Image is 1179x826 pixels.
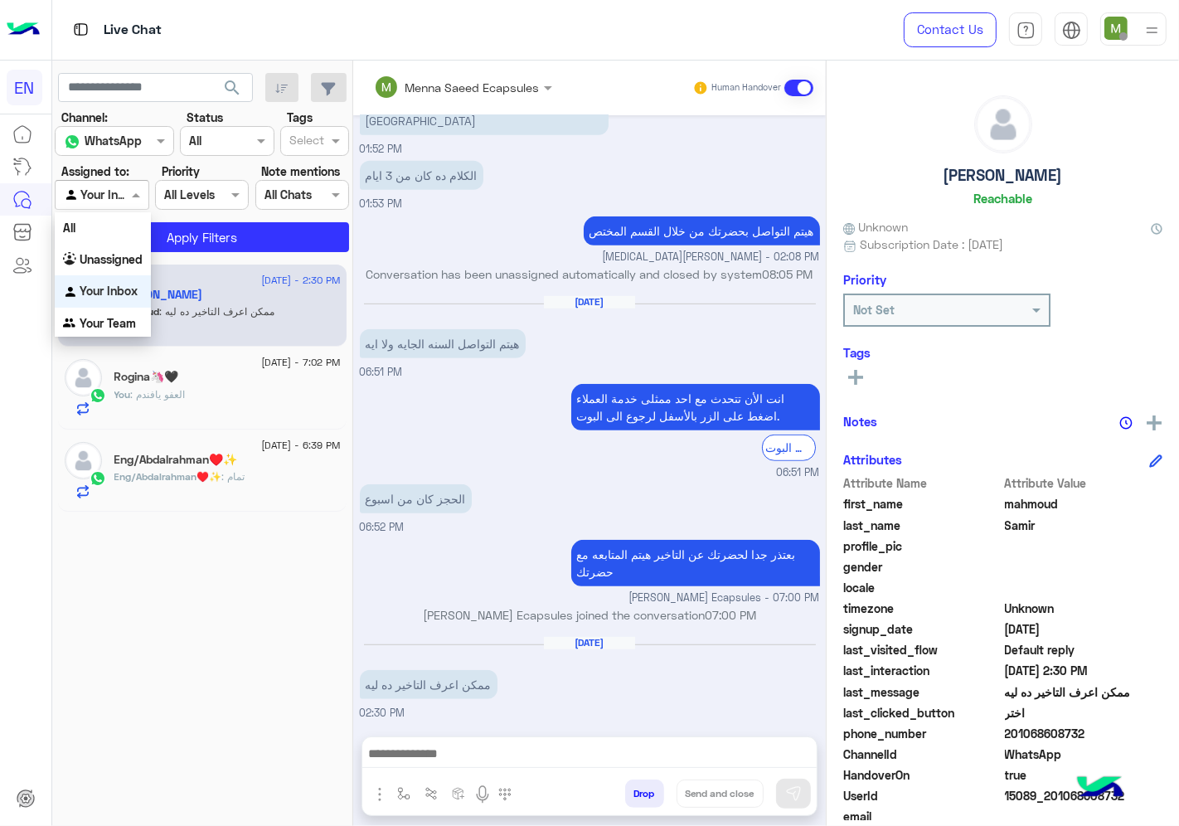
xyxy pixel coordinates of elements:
[571,540,820,586] p: 16/8/2025, 7:00 PM
[843,662,1002,679] span: last_interaction
[360,143,403,155] span: 01:52 PM
[843,620,1002,638] span: signup_date
[360,161,483,190] p: 14/8/2025, 1:53 PM
[763,267,813,281] span: 08:05 PM
[1005,787,1163,804] span: 15089_201068608732
[391,780,418,807] button: select flow
[222,78,242,98] span: search
[131,388,186,401] span: العفو يافندم
[80,316,136,330] b: Your Team
[1005,558,1163,576] span: null
[843,808,1002,825] span: email
[1005,704,1163,722] span: اختر
[975,96,1031,153] img: defaultAdmin.png
[843,414,877,429] h6: Notes
[261,438,340,453] span: [DATE] - 6:39 PM
[114,288,203,302] h5: mahmoud Samir
[70,19,91,40] img: tab
[843,704,1002,722] span: last_clicked_button
[843,683,1002,701] span: last_message
[445,780,473,807] button: create order
[104,19,162,41] p: Live Chat
[222,470,245,483] span: تمام
[1016,21,1036,40] img: tab
[1009,12,1042,47] a: tab
[187,109,223,126] label: Status
[1005,579,1163,596] span: null
[584,216,820,245] p: 14/8/2025, 2:08 PM
[544,296,635,308] h6: [DATE]
[843,787,1002,804] span: UserId
[1005,474,1163,492] span: Attribute Value
[544,637,635,649] h6: [DATE]
[65,442,102,479] img: defaultAdmin.png
[287,131,324,153] div: Select
[762,435,816,460] div: الرجوع الى البوت
[843,517,1002,534] span: last_name
[360,484,472,513] p: 16/8/2025, 6:52 PM
[261,163,340,180] label: Note mentions
[973,191,1032,206] h6: Reachable
[397,787,410,800] img: select flow
[80,252,143,266] b: Unassigned
[261,273,340,288] span: [DATE] - 2:30 PM
[711,81,781,95] small: Human Handover
[843,600,1002,617] span: timezone
[7,12,40,47] img: Logo
[1005,725,1163,742] span: 201068608732
[63,284,80,301] img: INBOX.AGENTFILTER.YOURINBOX
[625,780,664,808] button: Drop
[360,197,403,210] span: 01:53 PM
[63,316,80,333] img: INBOX.AGENTFILTER.YOURTEAM
[843,218,908,236] span: Unknown
[1104,17,1128,40] img: userImage
[843,558,1002,576] span: gender
[473,785,492,804] img: send voice note
[425,787,438,800] img: Trigger scenario
[843,495,1002,513] span: first_name
[1005,620,1163,638] span: 2025-08-12T11:43:44.694Z
[160,305,275,318] span: ممكن اعرف التاخير ده ليه
[843,579,1002,596] span: locale
[55,222,349,252] button: Apply Filters
[1062,21,1081,40] img: tab
[162,163,200,180] label: Priority
[360,670,497,699] p: 17/8/2025, 2:30 PM
[80,284,138,298] b: Your Inbox
[843,474,1002,492] span: Attribute Name
[90,387,106,404] img: WhatsApp
[114,453,238,467] h5: Eng/Abdalrahman♥️✨
[114,388,131,401] span: You
[1005,495,1163,513] span: mahmoud
[1071,760,1129,818] img: hulul-logo.png
[7,70,42,105] div: EN
[212,73,253,109] button: search
[360,265,820,283] p: Conversation has been unassigned automatically and closed by system
[360,329,526,358] p: 16/8/2025, 6:51 PM
[418,780,445,807] button: Trigger scenario
[904,12,997,47] a: Contact Us
[498,788,512,801] img: make a call
[61,109,108,126] label: Channel:
[1005,600,1163,617] span: Unknown
[843,641,1002,658] span: last_visited_flow
[1005,746,1163,763] span: 2
[114,470,222,483] span: Eng/Abdalrahman♥️✨
[1005,808,1163,825] span: null
[65,359,102,396] img: defaultAdmin.png
[1005,766,1163,784] span: true
[843,766,1002,784] span: HandoverOn
[55,212,151,337] ng-dropdown-panel: Options list
[360,606,820,624] p: [PERSON_NAME] Ecapsules joined the conversation
[452,787,465,800] img: create order
[360,366,403,378] span: 06:51 PM
[777,465,820,481] span: 06:51 PM
[287,109,313,126] label: Tags
[61,163,129,180] label: Assigned to:
[629,590,820,606] span: [PERSON_NAME] Ecapsules - 07:00 PM
[843,452,902,467] h6: Attributes
[785,785,802,802] img: send message
[1005,662,1163,679] span: 2025-08-17T11:30:37.377Z
[705,608,756,622] span: 07:00 PM
[843,272,886,287] h6: Priority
